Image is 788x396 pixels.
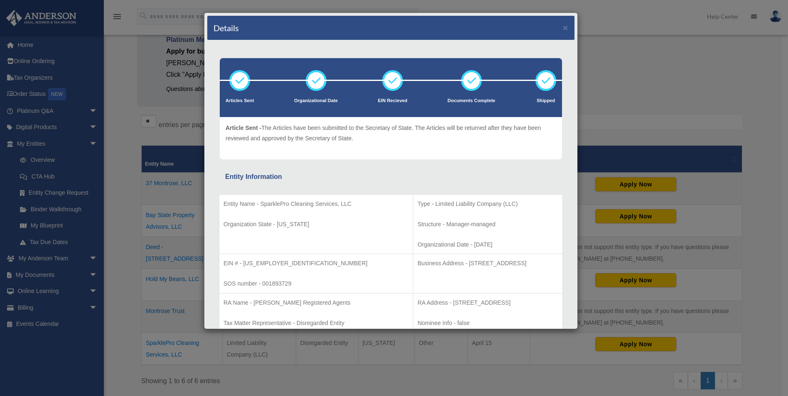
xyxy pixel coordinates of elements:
[417,219,558,230] p: Structure - Manager-managed
[223,298,409,308] p: RA Name - [PERSON_NAME] Registered Agents
[378,97,408,105] p: EIN Recieved
[214,22,239,34] h4: Details
[226,123,556,143] p: The Articles have been submitted to the Secretary of State. The Articles will be returned after t...
[417,318,558,328] p: Nominee Info - false
[294,97,338,105] p: Organizational Date
[535,97,556,105] p: Shipped
[226,125,261,131] span: Article Sent -
[225,171,557,183] div: Entity Information
[417,240,558,250] p: Organizational Date - [DATE]
[226,97,254,105] p: Articles Sent
[223,199,409,209] p: Entity Name - SparklePro Cleaning Services, LLC
[417,298,558,308] p: RA Address - [STREET_ADDRESS]
[563,23,568,32] button: ×
[223,318,409,328] p: Tax Matter Representative - Disregarded Entity
[223,219,409,230] p: Organization State - [US_STATE]
[223,258,409,269] p: EIN # - [US_EMPLOYER_IDENTIFICATION_NUMBER]
[417,199,558,209] p: Type - Limited Liability Company (LLC)
[417,258,558,269] p: Business Address - [STREET_ADDRESS]
[447,97,495,105] p: Documents Complete
[223,279,409,289] p: SOS number - 001893729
